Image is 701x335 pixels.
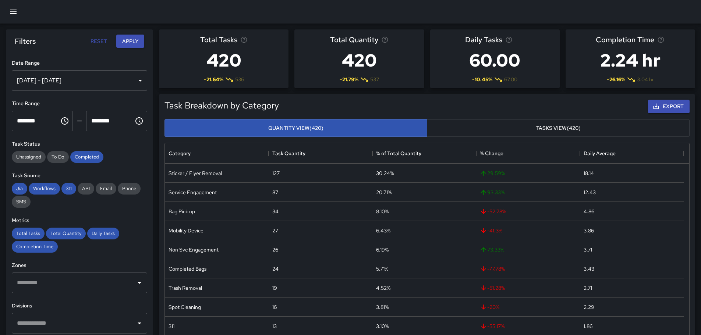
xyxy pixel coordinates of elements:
[648,100,690,113] button: Export
[372,143,476,164] div: % of Total Quantity
[330,34,378,46] span: Total Quantity
[272,208,279,215] div: 34
[272,170,280,177] div: 127
[272,143,305,164] div: Task Quantity
[118,183,141,195] div: Phone
[46,228,86,239] div: Total Quantity
[584,143,616,164] div: Daily Average
[61,183,76,195] div: 311
[116,35,144,48] button: Apply
[12,59,147,67] h6: Date Range
[78,185,94,192] span: API
[480,284,505,292] span: -51.28 %
[169,303,201,311] div: Spot Cleaning
[465,34,502,46] span: Daily Tasks
[12,196,31,208] div: SMS
[376,189,392,196] div: 20.71%
[134,318,145,328] button: Open
[12,243,58,250] span: Completion Time
[78,183,94,195] div: API
[12,183,27,195] div: Jia
[505,36,513,43] svg: Average number of tasks per day in the selected period, compared to the previous period.
[272,189,278,196] div: 87
[169,265,206,272] div: Completed Bags
[200,34,237,46] span: Total Tasks
[272,303,277,311] div: 16
[46,230,86,236] span: Total Quantity
[657,36,665,43] svg: Average time taken to complete tasks in the selected period, compared to the previous period.
[12,151,46,163] div: Unassigned
[29,183,60,195] div: Workflows
[12,302,147,310] h6: Divisions
[504,76,517,83] span: 67.00
[70,151,103,163] div: Completed
[584,303,594,311] div: 2.29
[12,100,147,108] h6: Time Range
[376,227,390,234] div: 6.43%
[132,114,146,128] button: Choose time, selected time is 11:59 PM
[376,208,389,215] div: 8.10%
[584,265,594,272] div: 3.43
[235,76,244,83] span: 536
[269,143,372,164] div: Task Quantity
[15,35,36,47] h6: Filters
[580,143,684,164] div: Daily Average
[169,284,202,292] div: Trash Removal
[164,100,279,111] h5: Task Breakdown by Category
[465,46,525,75] h3: 60.00
[169,170,222,177] div: Sticker / Flyer Removal
[12,217,147,225] h6: Metrics
[480,208,506,215] span: -52.78 %
[134,278,145,288] button: Open
[376,303,389,311] div: 3.81%
[12,261,147,270] h6: Zones
[70,154,103,160] span: Completed
[240,36,248,43] svg: Total number of tasks in the selected period, compared to the previous period.
[12,154,46,160] span: Unassigned
[584,189,596,196] div: 12.43
[480,143,503,164] div: % Change
[96,183,116,195] div: Email
[47,154,69,160] span: To Do
[584,170,594,177] div: 18.14
[169,322,174,330] div: 311
[47,151,69,163] div: To Do
[12,185,27,192] span: Jia
[472,76,492,83] span: -10.45 %
[584,227,594,234] div: 3.86
[370,76,379,83] span: 537
[480,265,505,272] span: -77.78 %
[376,322,389,330] div: 3.10%
[61,185,76,192] span: 311
[596,34,654,46] span: Completion Time
[480,246,504,253] span: 73.33 %
[480,303,499,311] span: -20 %
[165,143,269,164] div: Category
[480,227,502,234] span: -41.3 %
[584,246,592,253] div: 3.71
[340,76,358,83] span: -21.79 %
[169,189,217,196] div: Service Engagement
[376,143,421,164] div: % of Total Quantity
[12,70,147,91] div: [DATE] - [DATE]
[169,208,195,215] div: Bag Pick up
[376,246,389,253] div: 6.19%
[476,143,580,164] div: % Change
[57,114,72,128] button: Choose time, selected time is 12:00 AM
[584,322,592,330] div: 1.86
[480,170,505,177] span: 29.59 %
[272,246,278,253] div: 26
[87,230,119,236] span: Daily Tasks
[272,284,277,292] div: 19
[376,284,390,292] div: 4.52%
[637,76,654,83] span: 3.04 hr
[272,227,278,234] div: 27
[12,140,147,148] h6: Task Status
[376,265,388,272] div: 5.71%
[96,185,116,192] span: Email
[427,119,690,137] button: Tasks View(420)
[204,76,223,83] span: -21.64 %
[584,284,592,292] div: 2.71
[87,228,119,239] div: Daily Tasks
[376,170,394,177] div: 30.24%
